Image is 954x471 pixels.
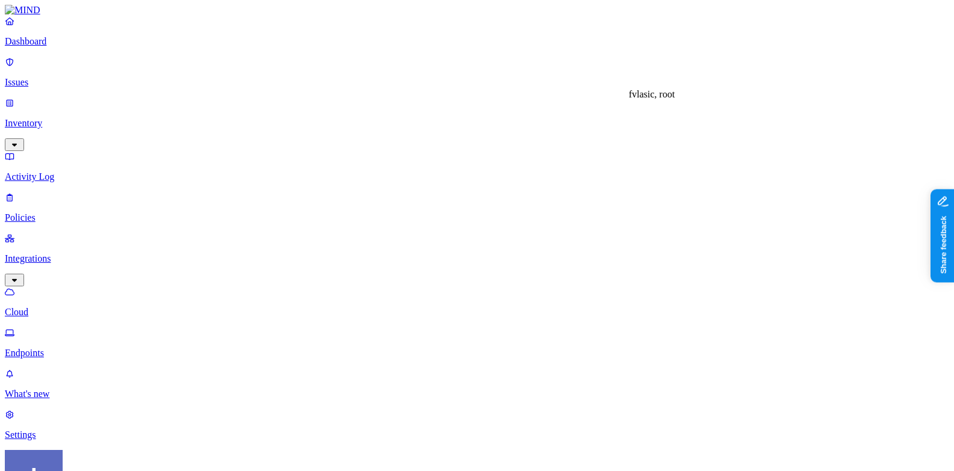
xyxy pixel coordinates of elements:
[629,89,675,100] div: fvlasic, root
[5,368,949,399] a: What's new
[5,389,949,399] p: What's new
[5,97,949,149] a: Inventory
[5,77,949,88] p: Issues
[5,409,949,440] a: Settings
[5,5,40,16] img: MIND
[5,429,949,440] p: Settings
[5,307,949,318] p: Cloud
[5,36,949,47] p: Dashboard
[5,118,949,129] p: Inventory
[5,253,949,264] p: Integrations
[5,16,949,47] a: Dashboard
[5,192,949,223] a: Policies
[5,327,949,359] a: Endpoints
[5,233,949,285] a: Integrations
[5,348,949,359] p: Endpoints
[5,286,949,318] a: Cloud
[5,212,949,223] p: Policies
[5,151,949,182] a: Activity Log
[5,171,949,182] p: Activity Log
[5,5,949,16] a: MIND
[5,57,949,88] a: Issues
